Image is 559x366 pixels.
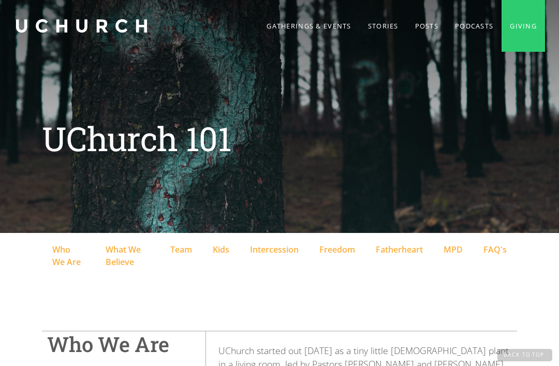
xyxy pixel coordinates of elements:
div: Freedom [319,243,355,256]
div: Fatherheart [376,243,423,256]
h1: Who We Are [47,331,195,357]
div: What We Believe [106,243,150,268]
a: What We Believe [95,233,160,279]
a: Freedom [309,233,365,279]
a: Kids [202,233,240,279]
a: Fatherheart [365,233,433,279]
div: FAQ's [483,243,507,256]
div: Intercession [250,243,299,256]
div: Kids [213,243,229,256]
a: Who We Are [42,233,95,279]
div: Who We Are [52,243,85,268]
h1: UChurch 101 [42,118,517,159]
a: MPD [433,233,473,279]
div: MPD [444,243,463,256]
div: Team [170,243,192,256]
a: Intercession [240,233,309,279]
a: FAQ's [473,233,517,279]
a: Team [160,233,202,279]
a: Back to Top [497,349,552,361]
